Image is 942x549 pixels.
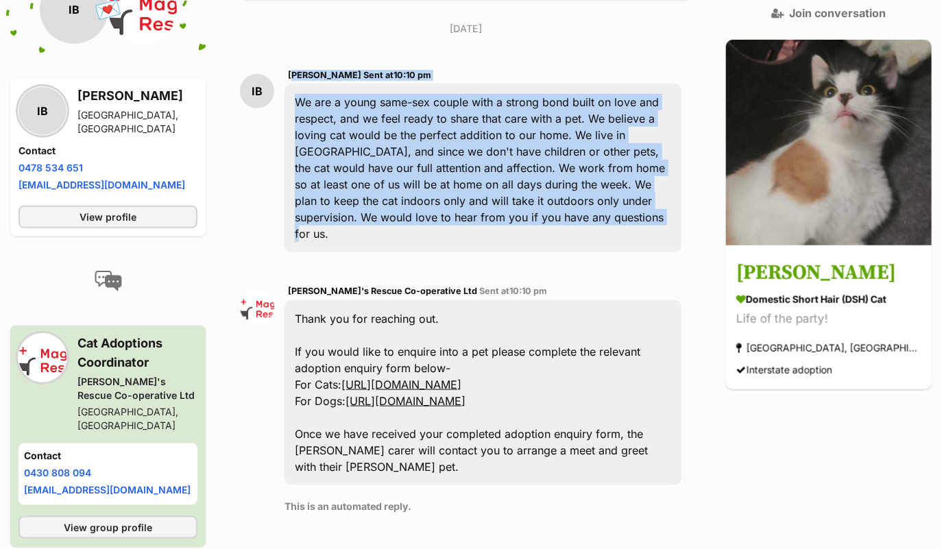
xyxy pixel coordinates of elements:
h4: Contact [24,449,192,463]
span: View profile [80,210,136,224]
span: 10:10 pm [394,70,431,80]
span: Sent at [479,286,547,296]
a: [URL][DOMAIN_NAME] [346,394,466,408]
img: Jennifer Meowsu [726,40,932,245]
img: Maggie's Rescue Co-operative Ltd profile pic [19,334,67,382]
h3: [PERSON_NAME] [736,258,921,289]
div: [GEOGRAPHIC_DATA], [GEOGRAPHIC_DATA] [77,108,197,136]
h4: Contact [19,144,197,158]
h3: Cat Adoptions Coordinator [77,334,197,372]
img: conversation-icon-4a6f8262b818ee0b60e3300018af0b2d0b884aa5de6e9bcb8d3d4eeb1a70a7c4.svg [95,271,122,291]
div: Interstate adoption [736,361,832,380]
span: [PERSON_NAME] [288,70,361,80]
div: Thank you for reaching out. If you would like to enquire into a pet please complete the relevant ... [285,300,681,485]
div: Domestic Short Hair (DSH) Cat [736,293,921,307]
p: This is an automated reply. [285,499,681,513]
a: [PERSON_NAME] Domestic Short Hair (DSH) Cat Life of the party! [GEOGRAPHIC_DATA], [GEOGRAPHIC_DAT... [726,248,932,390]
a: [EMAIL_ADDRESS][DOMAIN_NAME] [19,179,185,191]
span: Sent at [363,70,431,80]
div: [PERSON_NAME]'s Rescue Co-operative Ltd [77,375,197,402]
a: [URL][DOMAIN_NAME] [341,378,461,391]
span: [PERSON_NAME]'s Rescue Co-operative Ltd [288,286,477,296]
a: [EMAIL_ADDRESS][DOMAIN_NAME] [24,484,191,496]
div: IB [19,87,67,135]
a: Join conversation [771,7,886,19]
div: Life of the party! [736,310,921,329]
a: View group profile [19,516,197,539]
p: [DATE] [240,21,692,36]
div: We are a young same-sex couple with a strong bond built on love and respect, and we feel ready to... [285,84,681,252]
span: 10:10 pm [509,286,547,296]
div: [GEOGRAPHIC_DATA], [GEOGRAPHIC_DATA] [736,339,921,358]
a: 0430 808 094 [24,467,91,478]
a: 0478 534 651 [19,162,83,173]
h3: [PERSON_NAME] [77,86,197,106]
div: IB [240,74,274,108]
div: [GEOGRAPHIC_DATA], [GEOGRAPHIC_DATA] [77,405,197,432]
a: View profile [19,206,197,228]
img: Maggie's Rescue Co-operative Ltd profile pic [240,290,274,324]
span: View group profile [64,520,152,535]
